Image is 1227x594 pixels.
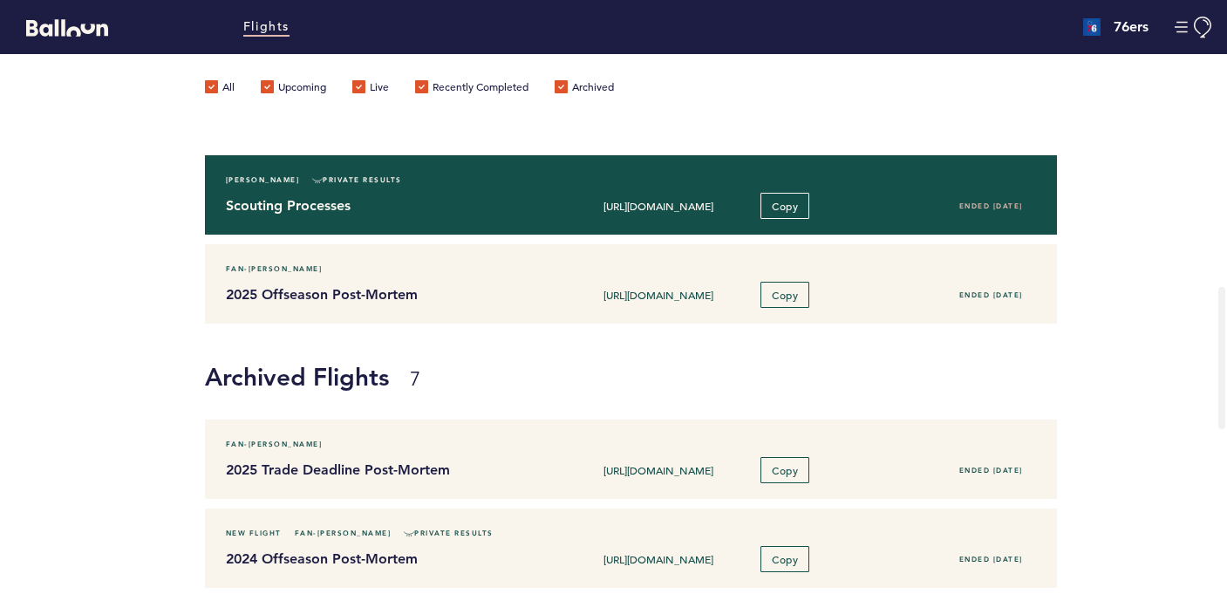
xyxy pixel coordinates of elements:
small: 7 [410,367,420,391]
label: Upcoming [261,80,326,98]
svg: Balloon [26,19,108,37]
h4: 2024 Offseason Post-Mortem [226,549,549,570]
h4: 2025 Trade Deadline Post-Mortem [226,460,549,481]
span: Private Results [312,171,402,188]
button: Copy [760,457,809,483]
span: Copy [772,288,798,302]
label: Archived [555,80,614,98]
button: Copy [760,193,809,219]
button: Copy [760,282,809,308]
label: All [205,80,235,98]
span: Ended [DATE] [959,290,1023,299]
span: Fan-[PERSON_NAME] [295,524,392,542]
span: Ended [DATE] [959,555,1023,563]
button: Copy [760,546,809,572]
label: Live [352,80,389,98]
a: Balloon [13,17,108,36]
span: New Flight [226,524,282,542]
a: Flights [243,17,290,37]
span: Copy [772,463,798,477]
span: [PERSON_NAME] [226,171,300,188]
label: Recently Completed [415,80,528,98]
span: Ended [DATE] [959,466,1023,475]
span: Private Results [404,524,494,542]
h4: 76ers [1114,17,1149,38]
span: Fan-[PERSON_NAME] [226,435,323,453]
h4: 2025 Offseason Post-Mortem [226,284,549,305]
button: Manage Account [1175,17,1214,38]
h4: Scouting Processes [226,195,549,216]
span: Copy [772,199,798,213]
h1: Archived Flights [205,359,1215,394]
span: Fan-[PERSON_NAME] [226,260,323,277]
span: Ended [DATE] [959,201,1023,210]
span: Copy [772,552,798,566]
